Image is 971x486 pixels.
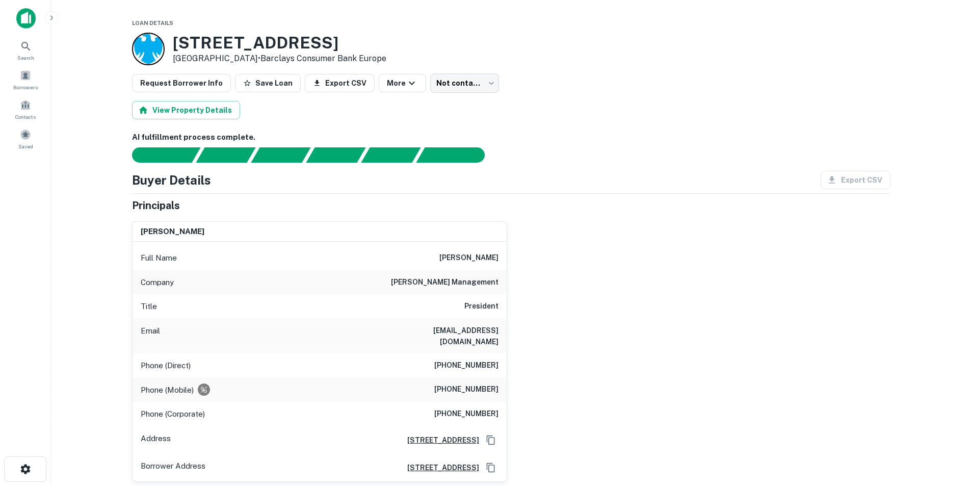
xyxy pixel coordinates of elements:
[439,252,498,264] h6: [PERSON_NAME]
[132,198,180,213] h5: Principals
[434,383,498,396] h6: [PHONE_NUMBER]
[173,53,386,65] p: [GEOGRAPHIC_DATA] •
[305,74,375,92] button: Export CSV
[141,276,174,289] p: Company
[141,432,171,448] p: Address
[196,147,255,163] div: Your request is received and processing...
[16,8,36,29] img: capitalize-icon.png
[920,404,971,453] iframe: Chat Widget
[464,300,498,313] h6: President
[434,408,498,420] h6: [PHONE_NUMBER]
[18,142,33,150] span: Saved
[251,147,310,163] div: Documents found, AI parsing details...
[15,113,36,121] span: Contacts
[399,462,479,473] a: [STREET_ADDRESS]
[141,360,191,372] p: Phone (Direct)
[399,434,479,446] a: [STREET_ADDRESS]
[132,171,211,189] h4: Buyer Details
[235,74,301,92] button: Save Loan
[141,460,205,475] p: Borrower Address
[483,432,498,448] button: Copy Address
[13,83,38,91] span: Borrowers
[3,95,48,123] a: Contacts
[3,66,48,93] a: Borrowers
[132,74,231,92] button: Request Borrower Info
[141,325,160,347] p: Email
[17,54,34,62] span: Search
[379,74,426,92] button: More
[132,132,890,143] h6: AI fulfillment process complete.
[120,147,196,163] div: Sending borrower request to AI...
[141,300,157,313] p: Title
[198,383,210,396] div: Requests to not be contacted at this number
[173,33,386,53] h3: [STREET_ADDRESS]
[376,325,498,347] h6: [EMAIL_ADDRESS][DOMAIN_NAME]
[434,360,498,372] h6: [PHONE_NUMBER]
[430,73,499,93] div: Not contacted
[141,252,177,264] p: Full Name
[141,408,205,420] p: Phone (Corporate)
[141,226,204,238] h6: [PERSON_NAME]
[306,147,365,163] div: Principals found, AI now looking for contact information...
[361,147,421,163] div: Principals found, still searching for contact information. This may take time...
[132,101,240,119] button: View Property Details
[3,36,48,64] a: Search
[416,147,497,163] div: AI fulfillment process complete.
[141,384,194,396] p: Phone (Mobile)
[483,460,498,475] button: Copy Address
[3,125,48,152] a: Saved
[391,276,498,289] h6: [PERSON_NAME] management
[132,20,173,26] span: Loan Details
[260,54,386,63] a: Barclays Consumer Bank Europe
